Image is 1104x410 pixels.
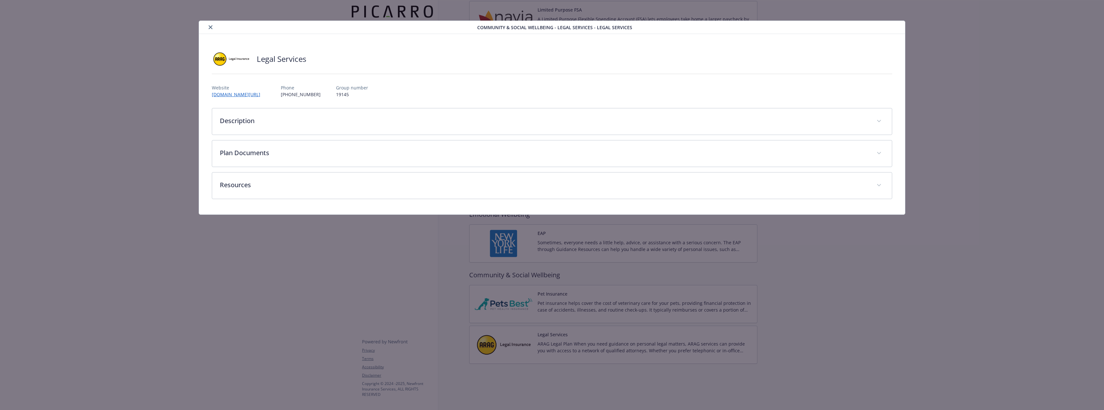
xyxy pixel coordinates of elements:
p: Resources [220,180,869,190]
div: Plan Documents [212,140,892,167]
div: Resources [212,172,892,199]
p: [PHONE_NUMBER] [281,91,321,98]
span: Community & Social Wellbeing - Legal Services - Legal Services [477,24,632,31]
h2: Legal Services [257,54,306,64]
a: [DOMAIN_NAME][URL] [212,91,265,97]
div: details for plan Community & Social Wellbeing - Legal Services - Legal Services [110,21,994,215]
p: Plan Documents [220,148,869,158]
button: close [207,23,214,31]
p: Phone [281,84,321,91]
div: Description [212,108,892,135]
p: Group number [336,84,368,91]
p: 19145 [336,91,368,98]
p: Website [212,84,265,91]
p: Description [220,116,869,126]
img: ARAG Insurance Company [212,49,250,69]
